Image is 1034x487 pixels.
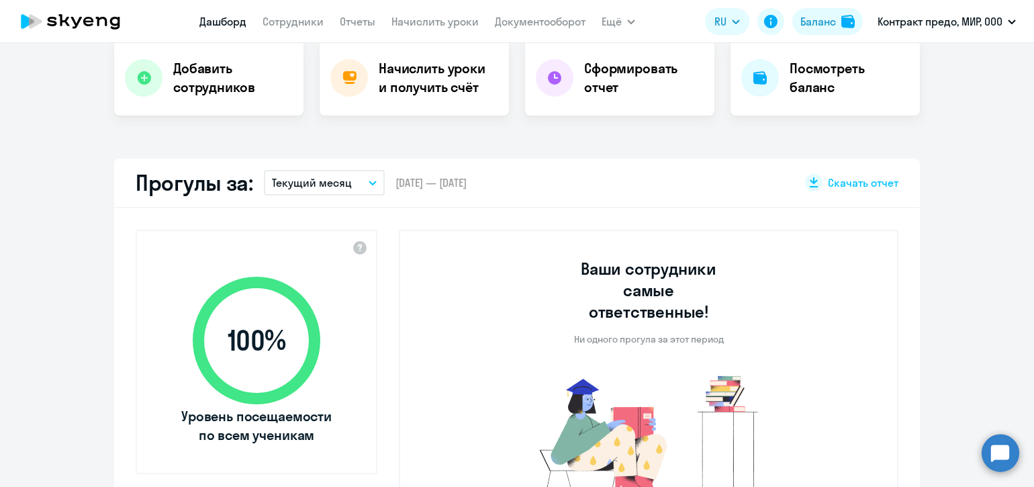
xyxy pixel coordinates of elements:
[841,15,855,28] img: balance
[792,8,863,35] button: Балансbalance
[179,407,334,445] span: Уровень посещаемости по всем ученикам
[574,333,724,345] p: Ни одного прогула за этот период
[199,15,246,28] a: Дашборд
[272,175,352,191] p: Текущий месяц
[136,169,253,196] h2: Прогулы за:
[602,8,635,35] button: Ещё
[264,170,385,195] button: Текущий месяц
[800,13,836,30] div: Баланс
[395,175,467,190] span: [DATE] — [DATE]
[584,59,704,97] h4: Сформировать отчет
[602,13,622,30] span: Ещё
[179,324,334,357] span: 100 %
[790,59,909,97] h4: Посмотреть баланс
[173,59,293,97] h4: Добавить сотрудников
[495,15,585,28] a: Документооборот
[563,258,735,322] h3: Ваши сотрудники самые ответственные!
[263,15,324,28] a: Сотрудники
[714,13,726,30] span: RU
[878,13,1002,30] p: Контракт предо, МИР, ООО
[379,59,496,97] h4: Начислить уроки и получить счёт
[340,15,375,28] a: Отчеты
[828,175,898,190] span: Скачать отчет
[705,8,749,35] button: RU
[871,5,1023,38] button: Контракт предо, МИР, ООО
[391,15,479,28] a: Начислить уроки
